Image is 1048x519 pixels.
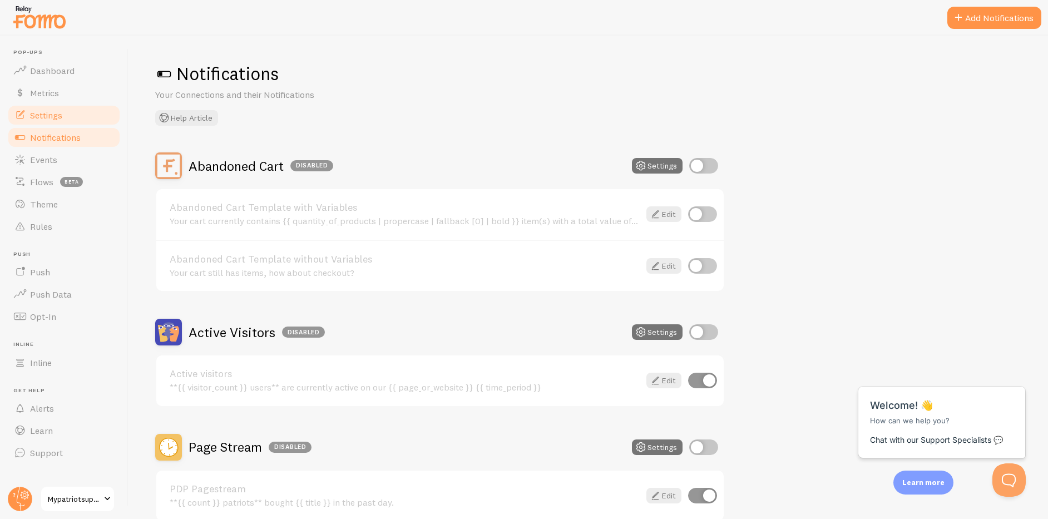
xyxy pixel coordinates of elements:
a: Flows beta [7,171,121,193]
h2: Page Stream [189,438,312,456]
a: Events [7,149,121,171]
button: Settings [632,439,683,455]
span: Inline [30,357,52,368]
a: Alerts [7,397,121,419]
a: Abandoned Cart Template without Variables [170,254,640,264]
div: **{{ visitor_count }} users** are currently active on our {{ page_or_website }} {{ time_period }} [170,382,640,392]
span: Get Help [13,387,121,394]
a: Settings [7,104,121,126]
a: Metrics [7,82,121,104]
iframe: Help Scout Beacon - Open [992,463,1026,497]
a: Edit [646,488,681,503]
a: Rules [7,215,121,238]
a: Edit [646,373,681,388]
span: Metrics [30,87,59,98]
div: Your cart currently contains {{ quantity_of_products | propercase | fallback [0] | bold }} item(s... [170,216,640,226]
img: Abandoned Cart [155,152,182,179]
a: Edit [646,258,681,274]
span: Inline [13,341,121,348]
span: Push Data [30,289,72,300]
a: Edit [646,206,681,222]
a: Push Data [7,283,121,305]
span: Push [13,251,121,258]
div: Your cart still has items, how about checkout? [170,268,640,278]
button: Help Article [155,110,218,126]
span: Flows [30,176,53,187]
span: Theme [30,199,58,210]
iframe: Help Scout Beacon - Messages and Notifications [853,359,1032,463]
span: Rules [30,221,52,232]
img: Active Visitors [155,319,182,345]
a: Notifications [7,126,121,149]
a: Push [7,261,121,283]
img: Page Stream [155,434,182,461]
span: beta [60,177,83,187]
span: Notifications [30,132,81,143]
span: Alerts [30,403,54,414]
a: PDP Pagestream [170,484,640,494]
div: **{{ count }} patriots** bought {{ title }} in the past day. [170,497,640,507]
h2: Active Visitors [189,324,325,341]
a: Dashboard [7,60,121,82]
h2: Abandoned Cart [189,157,333,175]
a: Mypatriotsupply [40,486,115,512]
div: Disabled [290,160,333,171]
span: Mypatriotsupply [48,492,101,506]
h1: Notifications [155,62,1021,85]
span: Events [30,154,57,165]
a: Theme [7,193,121,215]
a: Abandoned Cart Template with Variables [170,202,640,212]
a: Support [7,442,121,464]
span: Pop-ups [13,49,121,56]
button: Settings [632,324,683,340]
a: Opt-In [7,305,121,328]
a: Active visitors [170,369,640,379]
span: Learn [30,425,53,436]
button: Settings [632,158,683,174]
span: Push [30,266,50,278]
img: fomo-relay-logo-orange.svg [12,3,67,31]
div: Learn more [893,471,953,495]
span: Opt-In [30,311,56,322]
div: Disabled [282,327,325,338]
span: Dashboard [30,65,75,76]
p: Your Connections and their Notifications [155,88,422,101]
span: Settings [30,110,62,121]
span: Support [30,447,63,458]
div: Disabled [269,442,312,453]
p: Learn more [902,477,945,488]
a: Inline [7,352,121,374]
a: Learn [7,419,121,442]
